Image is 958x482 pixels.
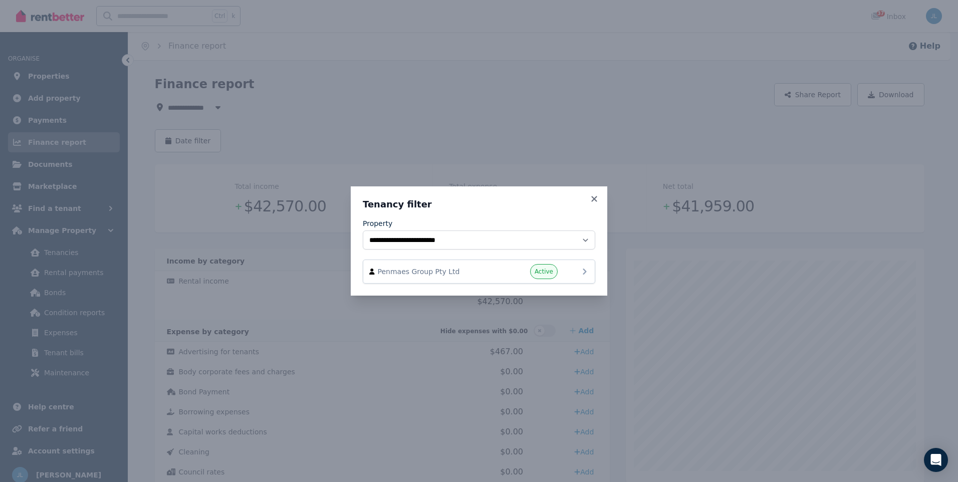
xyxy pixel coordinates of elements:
label: Property [363,218,392,228]
span: Penmaes Group Pty Ltd [378,267,492,277]
h3: Tenancy filter [363,198,595,210]
div: Open Intercom Messenger [924,448,948,472]
span: Active [535,268,553,276]
a: Penmaes Group Pty LtdActive [363,260,595,284]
